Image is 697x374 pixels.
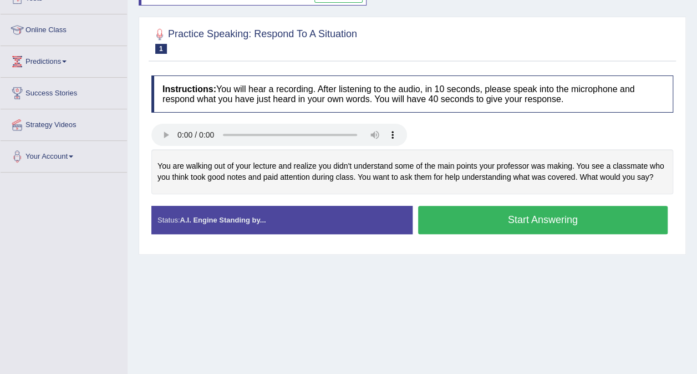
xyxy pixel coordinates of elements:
a: Success Stories [1,78,127,105]
strong: A.I. Engine Standing by... [180,216,266,224]
span: 1 [155,44,167,54]
h4: You will hear a recording. After listening to the audio, in 10 seconds, please speak into the mic... [151,75,673,113]
div: Status: [151,206,413,234]
a: Predictions [1,46,127,74]
a: Strategy Videos [1,109,127,137]
div: You are walking out of your lecture and realize you didn't understand some of the main points you... [151,149,673,194]
button: Start Answering [418,206,668,234]
h2: Practice Speaking: Respond To A Situation [151,26,357,54]
a: Online Class [1,14,127,42]
a: Your Account [1,141,127,169]
b: Instructions: [162,84,216,94]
